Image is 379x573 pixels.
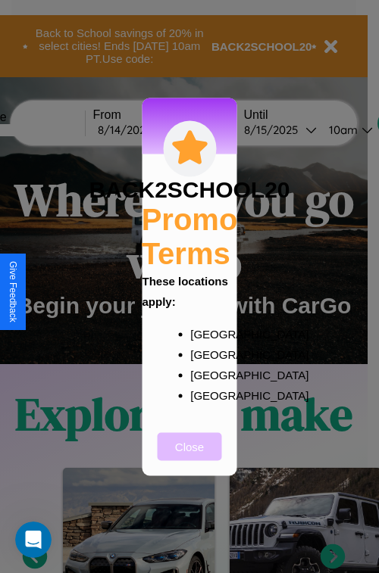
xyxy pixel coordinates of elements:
[190,385,219,405] p: [GEOGRAPHIC_DATA]
[89,176,290,202] h3: BACK2SCHOOL20
[142,202,238,270] h2: Promo Terms
[190,364,219,385] p: [GEOGRAPHIC_DATA]
[190,344,219,364] p: [GEOGRAPHIC_DATA]
[8,261,18,322] div: Give Feedback
[158,432,222,460] button: Close
[15,522,52,558] iframe: Intercom live chat
[190,323,219,344] p: [GEOGRAPHIC_DATA]
[143,274,228,307] b: These locations apply:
